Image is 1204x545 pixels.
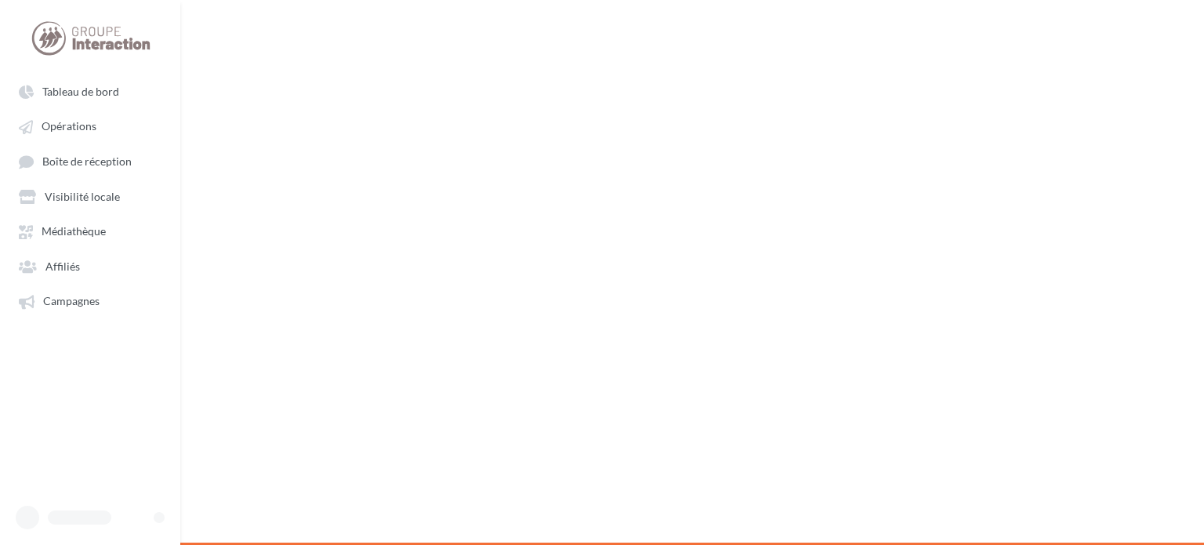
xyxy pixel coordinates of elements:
span: Tableau de bord [42,85,119,98]
span: Opérations [42,120,96,133]
a: Opérations [9,111,171,140]
span: Boîte de réception [42,154,132,168]
a: Campagnes [9,286,171,314]
a: Visibilité locale [9,182,171,210]
a: Boîte de réception [9,147,171,176]
a: Médiathèque [9,216,171,245]
span: Médiathèque [42,225,106,238]
span: Affiliés [45,260,80,273]
a: Tableau de bord [9,77,171,105]
a: Affiliés [9,252,171,280]
span: Visibilité locale [45,190,120,203]
span: Campagnes [43,295,100,308]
